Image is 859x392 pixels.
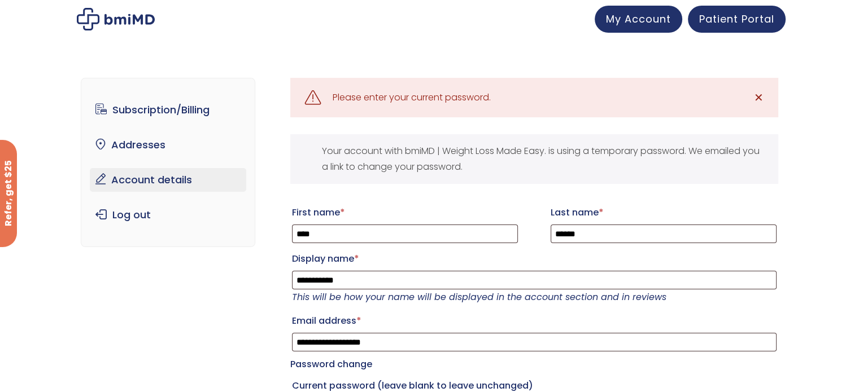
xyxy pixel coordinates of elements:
[688,6,786,33] a: Patient Portal
[90,98,246,122] a: Subscription/Billing
[595,6,682,33] a: My Account
[292,250,777,268] label: Display name
[747,86,770,109] a: ✕
[290,356,372,372] legend: Password change
[90,133,246,157] a: Addresses
[90,203,246,227] a: Log out
[290,134,778,184] div: Your account with bmiMD | Weight Loss Made Easy. is using a temporary password. We emailed you a ...
[333,90,491,105] div: Please enter your current password.
[77,8,155,30] img: My account
[551,204,777,222] label: Last name
[292,290,666,303] em: This will be how your name will be displayed in the account section and in reviews
[81,78,255,247] nav: Account pages
[292,312,777,330] label: Email address
[606,12,671,26] span: My Account
[90,168,246,192] a: Account details
[292,204,518,222] label: First name
[699,12,774,26] span: Patient Portal
[753,90,763,105] span: ✕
